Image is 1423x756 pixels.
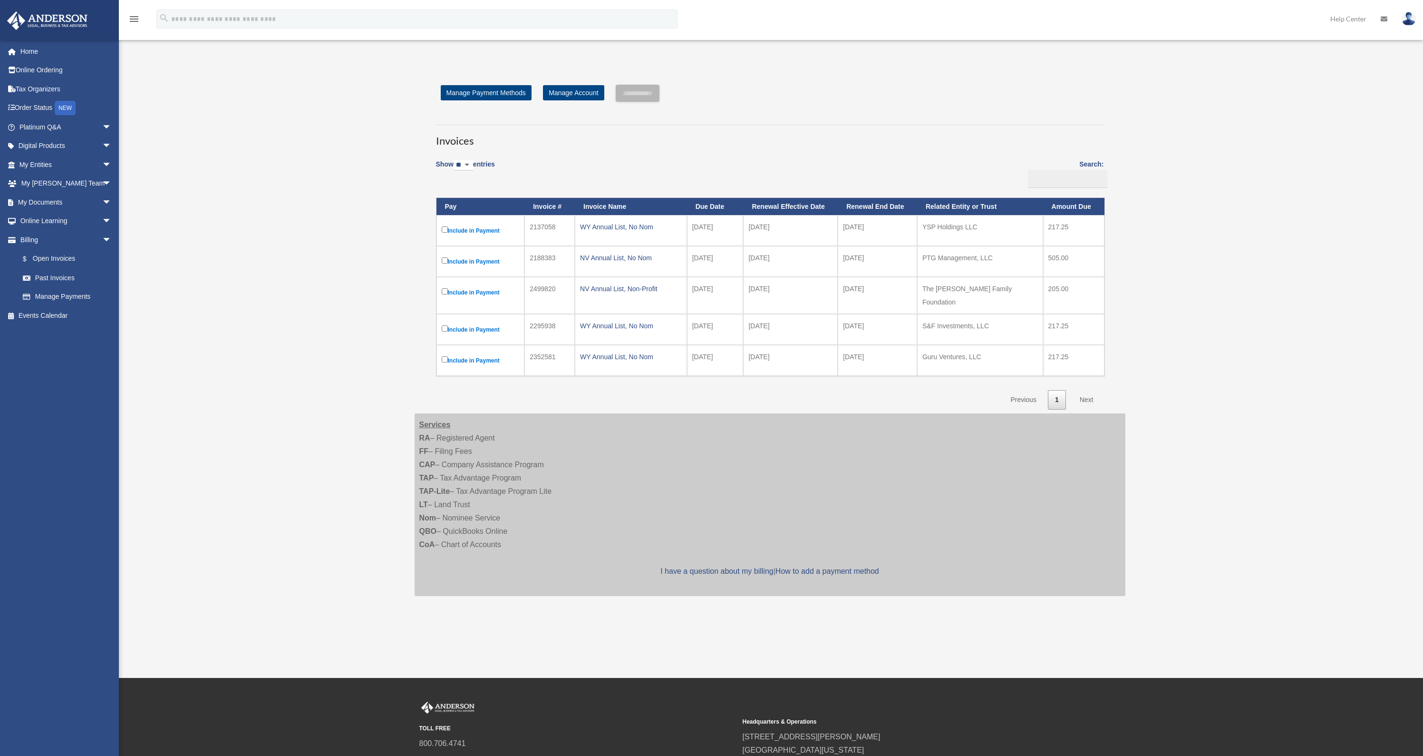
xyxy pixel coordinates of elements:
[743,314,838,345] td: [DATE]
[7,137,126,156] a: Digital Productsarrow_drop_down
[128,17,140,25] a: menu
[1402,12,1416,26] img: User Pic
[102,137,121,156] span: arrow_drop_down
[4,11,90,30] img: Anderson Advisors Platinum Portal
[419,739,466,747] a: 800.706.4741
[441,85,532,100] a: Manage Payment Methods
[55,101,76,115] div: NEW
[687,345,744,376] td: [DATE]
[419,447,429,455] strong: FF
[159,13,169,23] i: search
[743,345,838,376] td: [DATE]
[102,118,121,137] span: arrow_drop_down
[687,198,744,216] th: Due Date: activate to sort column ascending
[442,257,448,264] input: Include in Payment
[1028,170,1107,188] input: Search:
[917,277,1043,314] td: The [PERSON_NAME] Family Foundation
[917,215,1043,246] td: YSP Holdings LLC
[419,421,451,429] strong: Services
[743,198,838,216] th: Renewal Effective Date: activate to sort column ascending
[838,215,917,246] td: [DATE]
[102,193,121,212] span: arrow_drop_down
[580,282,682,295] div: NV Annual List, Non-Profit
[442,255,520,267] label: Include in Payment
[102,174,121,194] span: arrow_drop_down
[743,215,838,246] td: [DATE]
[687,277,744,314] td: [DATE]
[917,198,1043,216] th: Related Entity or Trust: activate to sort column ascending
[442,225,520,236] label: Include in Payment
[1003,390,1043,410] a: Previous
[7,193,126,212] a: My Documentsarrow_drop_down
[7,42,126,61] a: Home
[524,345,575,376] td: 2352581
[743,717,1059,727] small: Headquarters & Operations
[7,79,126,98] a: Tax Organizers
[436,198,525,216] th: Pay: activate to sort column descending
[580,220,682,234] div: WY Annual List, No Nom
[743,746,864,754] a: [GEOGRAPHIC_DATA][US_STATE]
[102,212,121,231] span: arrow_drop_down
[442,286,520,298] label: Include in Payment
[838,246,917,277] td: [DATE]
[419,565,1121,578] p: |
[13,249,116,269] a: $Open Invoices
[13,287,121,306] a: Manage Payments
[743,277,838,314] td: [DATE]
[838,277,917,314] td: [DATE]
[917,345,1043,376] td: Guru Ventures, LLC
[7,118,126,137] a: Platinum Q&Aarrow_drop_down
[1043,277,1104,314] td: 205.00
[524,246,575,277] td: 2188383
[1043,314,1104,345] td: 217.25
[838,198,917,216] th: Renewal End Date: activate to sort column ascending
[442,356,448,363] input: Include in Payment
[917,314,1043,345] td: S&F Investments, LLC
[419,501,428,509] strong: LT
[436,158,495,180] label: Show entries
[838,314,917,345] td: [DATE]
[687,246,744,277] td: [DATE]
[687,215,744,246] td: [DATE]
[28,253,33,265] span: $
[419,540,435,549] strong: CoA
[442,325,448,332] input: Include in Payment
[524,215,575,246] td: 2137058
[7,212,126,231] a: Online Learningarrow_drop_down
[743,733,881,741] a: [STREET_ADDRESS][PERSON_NAME]
[419,702,476,714] img: Anderson Advisors Platinum Portal
[1048,390,1066,410] a: 1
[419,724,736,734] small: TOLL FREE
[102,230,121,250] span: arrow_drop_down
[419,514,436,522] strong: Nom
[419,474,434,482] strong: TAP
[775,567,879,575] a: How to add a payment method
[1043,215,1104,246] td: 217.25
[7,98,126,118] a: Order StatusNEW
[743,246,838,277] td: [DATE]
[13,268,121,287] a: Past Invoices
[580,350,682,363] div: WY Annual List, No Nom
[442,288,448,295] input: Include in Payment
[454,160,473,171] select: Showentries
[442,226,448,233] input: Include in Payment
[1043,198,1104,216] th: Amount Due: activate to sort column ascending
[7,61,126,80] a: Online Ordering
[7,174,126,193] a: My [PERSON_NAME] Teamarrow_drop_down
[7,155,126,174] a: My Entitiesarrow_drop_down
[128,13,140,25] i: menu
[838,345,917,376] td: [DATE]
[415,413,1125,596] div: – Registered Agent – Filing Fees – Company Assistance Program – Tax Advantage Program – Tax Advan...
[917,246,1043,277] td: PTG Management, LLC
[436,125,1104,148] h3: Invoices
[580,251,682,265] div: NV Annual List, No Nom
[575,198,687,216] th: Invoice Name: activate to sort column ascending
[524,277,575,314] td: 2499820
[419,487,450,495] strong: TAP-Lite
[7,306,126,325] a: Events Calendar
[7,230,121,249] a: Billingarrow_drop_down
[419,461,436,469] strong: CAP
[524,314,575,345] td: 2295938
[419,434,430,442] strong: RA
[442,324,520,335] label: Include in Payment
